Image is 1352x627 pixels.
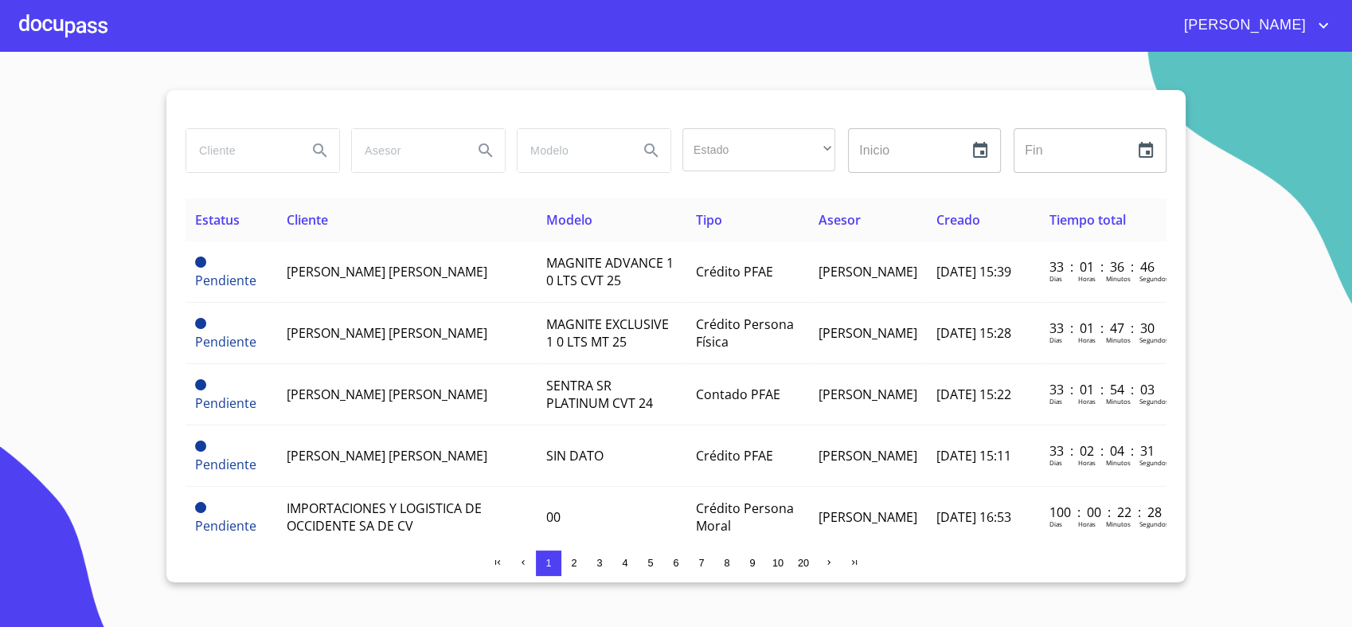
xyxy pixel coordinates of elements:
span: 2 [571,557,576,569]
span: 9 [749,557,755,569]
span: Crédito PFAE [696,447,773,464]
button: 1 [536,551,561,576]
span: [DATE] 15:28 [936,324,1010,342]
p: Horas [1078,519,1096,528]
p: Horas [1078,397,1096,406]
p: 33 : 01 : 47 : 30 [1049,319,1157,337]
span: Tipo [696,211,722,229]
p: 33 : 01 : 54 : 03 [1049,381,1157,398]
span: [PERSON_NAME] [818,324,916,342]
span: IMPORTACIONES Y LOGISTICA DE OCCIDENTE SA DE CV [287,500,482,535]
button: 5 [638,551,663,576]
span: 5 [647,557,653,569]
p: Dias [1049,519,1062,528]
span: Tiempo total [1049,211,1126,229]
p: Segundos [1139,519,1169,528]
p: 100 : 00 : 22 : 28 [1049,504,1157,521]
input: search [352,129,460,172]
span: [PERSON_NAME] [PERSON_NAME] [287,324,487,342]
span: [PERSON_NAME] [818,508,916,526]
span: 20 [798,557,809,569]
span: 8 [724,557,729,569]
span: Crédito Persona Física [696,315,794,351]
span: Pendiente [195,456,256,473]
span: Pendiente [195,441,206,452]
p: Minutos [1106,335,1131,344]
p: Dias [1049,397,1062,406]
span: Creado [936,211,979,229]
button: 2 [561,551,587,576]
span: MAGNITE ADVANCE 1 0 LTS CVT 25 [546,254,674,289]
p: Dias [1049,458,1062,467]
button: Search [301,131,339,170]
button: Search [632,131,670,170]
span: Pendiente [195,517,256,535]
span: [DATE] 15:11 [936,447,1010,464]
p: Segundos [1139,335,1169,344]
p: Minutos [1106,458,1131,467]
span: Pendiente [195,333,256,351]
span: 3 [596,557,602,569]
span: [DATE] 15:39 [936,263,1010,280]
span: 10 [772,557,783,569]
span: Crédito Persona Moral [696,500,794,535]
span: Crédito PFAE [696,263,773,280]
p: Segundos [1139,397,1169,406]
span: SENTRA SR PLATINUM CVT 24 [546,377,653,412]
span: SIN DATO [546,447,604,464]
button: 4 [612,551,638,576]
button: 20 [791,551,816,576]
button: 8 [714,551,740,576]
div: ​ [682,128,835,171]
span: Cliente [287,211,328,229]
p: Horas [1078,458,1096,467]
span: Estatus [195,211,240,229]
p: Minutos [1106,274,1131,283]
button: 6 [663,551,689,576]
span: Pendiente [195,272,256,289]
button: 3 [587,551,612,576]
span: Modelo [546,211,592,229]
p: Dias [1049,274,1062,283]
span: Pendiente [195,502,206,513]
span: 1 [545,557,551,569]
p: Minutos [1106,397,1131,406]
span: [PERSON_NAME] [PERSON_NAME] [287,447,487,464]
span: [DATE] 16:53 [936,508,1010,526]
button: 10 [765,551,791,576]
span: [DATE] 15:22 [936,386,1010,403]
span: Pendiente [195,257,206,268]
p: 33 : 01 : 36 : 46 [1049,258,1157,276]
span: Pendiente [195,318,206,329]
p: Dias [1049,335,1062,344]
p: Segundos [1139,458,1169,467]
p: 33 : 02 : 04 : 31 [1049,442,1157,460]
span: Pendiente [195,394,256,412]
span: [PERSON_NAME] [818,263,916,280]
span: 7 [698,557,704,569]
input: search [518,129,626,172]
span: 4 [622,557,627,569]
p: Horas [1078,335,1096,344]
span: 6 [673,557,678,569]
p: Horas [1078,274,1096,283]
span: [PERSON_NAME] [1172,13,1314,38]
span: Pendiente [195,379,206,390]
button: Search [467,131,505,170]
button: 9 [740,551,765,576]
p: Segundos [1139,274,1169,283]
span: Asesor [818,211,860,229]
input: search [186,129,295,172]
span: MAGNITE EXCLUSIVE 1 0 LTS MT 25 [546,315,669,351]
span: Contado PFAE [696,386,780,403]
span: [PERSON_NAME] [818,447,916,464]
p: Minutos [1106,519,1131,528]
button: 7 [689,551,714,576]
span: [PERSON_NAME] [818,386,916,403]
span: [PERSON_NAME] [PERSON_NAME] [287,263,487,280]
span: [PERSON_NAME] [PERSON_NAME] [287,386,487,403]
button: account of current user [1172,13,1333,38]
span: 00 [546,508,561,526]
